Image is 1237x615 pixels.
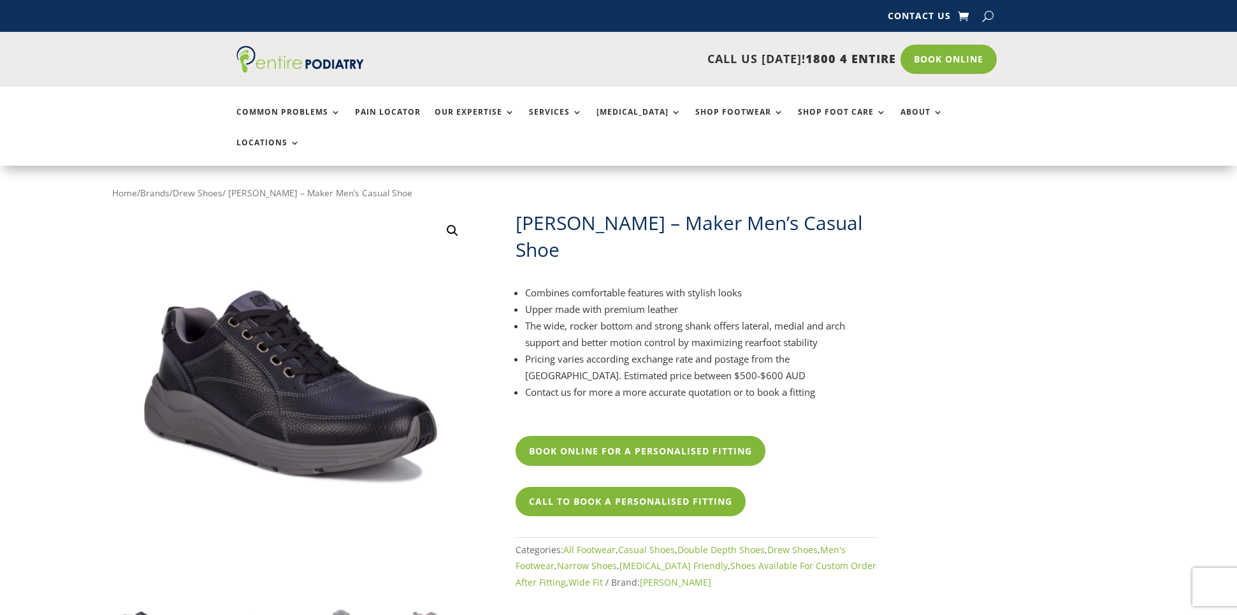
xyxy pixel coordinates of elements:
a: Narrow Shoes [557,560,617,572]
a: Brands [140,187,170,199]
a: [MEDICAL_DATA] Friendly [619,560,728,572]
a: Book Online [901,45,997,74]
a: Locations [236,138,300,166]
li: Pricing varies according exchange rate and postage from the [GEOGRAPHIC_DATA]. Estimated price be... [525,351,877,384]
nav: Breadcrumb [112,185,877,201]
span: Categories: , , , , , , , , [516,544,876,588]
a: Drew Shoes [767,544,818,556]
li: The wide, rocker bottom and strong shank offers lateral, medial and arch support and better motio... [525,317,877,351]
a: Our Expertise [435,108,515,135]
li: Contact us for more a more accurate quotation or to book a fitting [525,384,877,400]
a: All Footwear [563,544,616,556]
a: Casual Shoes [618,544,675,556]
a: Entire Podiatry [236,62,364,75]
a: View full-screen image gallery [441,219,464,242]
li: Combines comfortable features with stylish looks [525,284,877,301]
a: Services [529,108,582,135]
a: Common Problems [236,108,341,135]
p: CALL US [DATE]! [413,51,896,68]
a: Home [112,187,137,199]
span: 1800 4 ENTIRE [806,51,896,66]
a: Shop Footwear [695,108,784,135]
a: Drew Shoes [173,187,222,199]
h1: [PERSON_NAME] – Maker Men’s Casual Shoe [516,210,877,263]
a: Wide Fit [568,576,603,588]
img: logo (1) [236,46,364,73]
li: Upper made with premium leather [525,301,877,317]
span: Brand: [611,576,711,588]
a: About [901,108,943,135]
a: [MEDICAL_DATA] [597,108,681,135]
a: Double Depth Shoes [677,544,765,556]
a: Pain Locator [355,108,421,135]
a: Shoes Available For Custom Order After Fitting [516,560,876,588]
a: Call To Book A Personalised Fitting [516,487,746,516]
a: Shop Foot Care [798,108,886,135]
a: Book Online For A Personalised Fitting [516,436,765,465]
a: [PERSON_NAME] [640,576,711,588]
a: Contact Us [888,11,951,25]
